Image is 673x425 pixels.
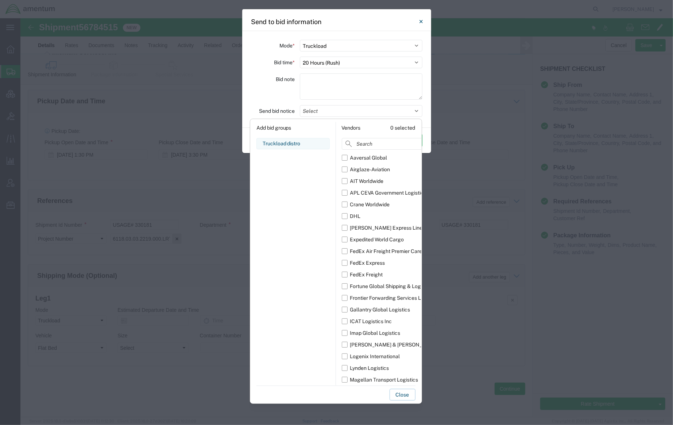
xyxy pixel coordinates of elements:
[342,124,361,132] div: Vendors
[300,105,422,117] button: Select
[414,14,429,29] button: Close
[263,140,324,148] div: Truckload distro
[274,57,295,68] label: Bid time
[256,122,330,134] div: Add bid groups
[342,138,452,150] input: Search
[259,105,295,117] label: Send bid notice
[276,73,295,85] label: Bid note
[279,40,295,51] label: Mode
[391,124,415,132] div: 0 selected
[251,17,322,27] h4: Send to bid information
